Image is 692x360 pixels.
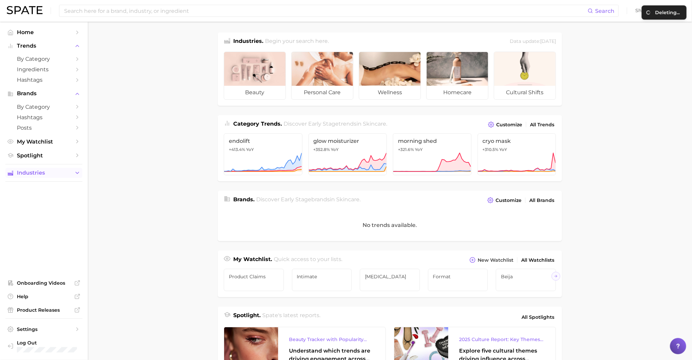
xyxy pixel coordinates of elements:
span: cryo mask [483,138,551,144]
a: Spotlight [5,150,82,161]
span: Brands . [233,196,255,203]
a: cultural shifts [494,52,556,100]
a: [MEDICAL_DATA] [360,269,420,291]
a: Product Claims [224,269,284,291]
span: skincare [363,121,387,127]
a: All Spotlights [520,311,556,323]
span: +310.5% [483,147,499,152]
span: wellness [359,86,421,99]
span: Search [595,8,614,14]
span: Home [17,29,71,35]
a: by Category [5,54,82,64]
a: homecare [426,52,488,100]
a: Beija [496,269,556,291]
span: by Category [17,104,71,110]
a: personal care [291,52,353,100]
span: +352.8% [314,147,330,152]
h2: Spate's latest reports. [263,311,321,323]
button: Scroll Right [552,272,560,281]
a: Posts [5,123,82,133]
span: Show [635,9,650,12]
h2: Quick access to your lists. [274,255,343,265]
span: Beija [501,274,551,279]
a: Format [428,269,488,291]
span: Onboarding Videos [17,280,71,286]
img: SPATE [7,6,43,14]
span: +321.6% [398,147,414,152]
span: YoY [246,147,254,152]
span: Discover Early Stage brands in . [257,196,361,203]
button: Industries [5,168,82,178]
span: Brands [17,91,71,97]
a: Help [5,291,82,302]
span: My Watchlist [17,138,71,145]
span: All Brands [529,198,554,203]
a: My Watchlist [5,136,82,147]
a: All Brands [528,196,556,205]
a: morning shed+321.6% YoY [393,133,472,175]
a: Intimate [292,269,352,291]
a: Onboarding Videos [5,278,82,288]
span: Trends [17,43,71,49]
span: Spotlight [17,152,71,159]
span: Customize [496,122,522,128]
button: Trends [5,41,82,51]
span: Settings [17,326,71,332]
span: cultural shifts [494,86,556,99]
input: Search here for a brand, industry, or ingredient [63,5,588,17]
span: Intimate [297,274,347,279]
div: No trends available. [218,209,562,241]
span: Ingredients [17,66,71,73]
a: by Category [5,102,82,112]
h1: Industries. [233,37,263,46]
button: Customize [486,196,523,205]
span: +413.4% [229,147,245,152]
a: beauty [224,52,286,100]
span: personal care [292,86,353,99]
h2: Begin your search here. [265,37,329,46]
span: Customize [496,198,522,203]
span: Discover Early Stage trends in . [284,121,388,127]
span: YoY [415,147,423,152]
a: Ingredients [5,64,82,75]
span: New Watchlist [478,257,513,263]
a: Settings [5,324,82,334]
h1: My Watchlist. [233,255,272,265]
span: skincare [337,196,360,203]
span: Help [17,293,71,300]
span: Hashtags [17,114,71,121]
span: by Category [17,56,71,62]
a: glow moisturizer+352.8% YoY [309,133,387,175]
a: Log out. Currently logged in with e-mail jdurbin@soldejaneiro.com. [5,338,82,355]
span: Hashtags [17,77,71,83]
a: Hashtags [5,112,82,123]
span: Product Releases [17,307,71,313]
a: Product Releases [5,305,82,315]
a: All Trends [528,120,556,129]
a: cryo mask+310.5% YoY [478,133,556,175]
span: glow moisturizer [314,138,382,144]
span: Industries [17,170,71,176]
span: All Watchlists [521,257,554,263]
span: Log Out [17,340,79,346]
button: Customize [486,120,524,129]
a: All Watchlists [520,256,556,265]
span: Format [433,274,483,279]
span: Product Claims [229,274,279,279]
span: Posts [17,125,71,131]
a: Hashtags [5,75,82,85]
a: endolift+413.4% YoY [224,133,302,175]
span: endolift [229,138,297,144]
span: All Spotlights [522,313,554,321]
div: Beauty Tracker with Popularity Index [289,335,375,343]
div: Deleting... [655,9,680,16]
span: Category Trends . [233,121,282,127]
h1: Spotlight. [233,311,261,323]
span: All Trends [530,122,554,128]
span: beauty [224,86,286,99]
div: 2025 Culture Report: Key Themes That Are Shaping Consumer Demand [459,335,545,343]
span: YoY [331,147,339,152]
div: Data update: [DATE] [510,37,556,46]
a: wellness [359,52,421,100]
button: New Watchlist [468,255,515,265]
